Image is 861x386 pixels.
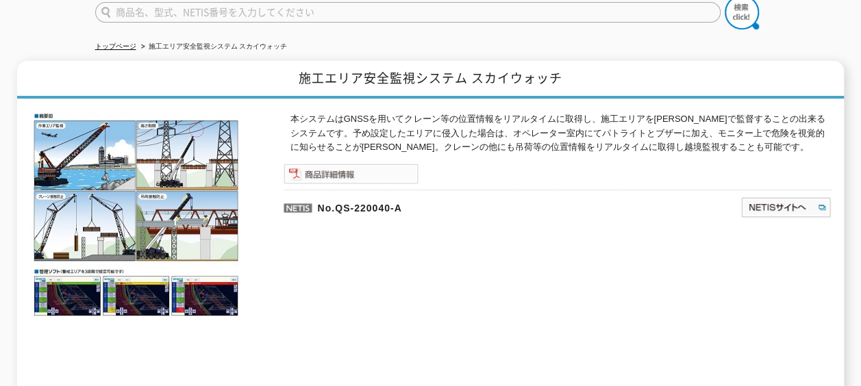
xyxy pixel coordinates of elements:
h1: 施工エリア安全監視システム スカイウォッチ [17,61,844,99]
p: 本システムはGNSSを用いてクレーン等の位置情報をリアルタイムに取得し、施工エリアを[PERSON_NAME]で監督することの出来るシステムです。予め設定したエリアに侵入した場合は、オペレーター... [290,112,832,155]
img: 施工エリア安全監視システム スカイウォッチ [30,112,242,318]
li: 施工エリア安全監視システム スカイウォッチ [138,40,288,54]
p: No.QS-220040-A [284,190,608,222]
a: トップページ [95,42,136,50]
input: 商品名、型式、NETIS番号を入力してください [95,2,721,23]
a: 商品詳細情報システム [284,171,419,181]
img: 商品詳細情報システム [284,164,419,184]
img: NETISサイトへ [740,196,832,218]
